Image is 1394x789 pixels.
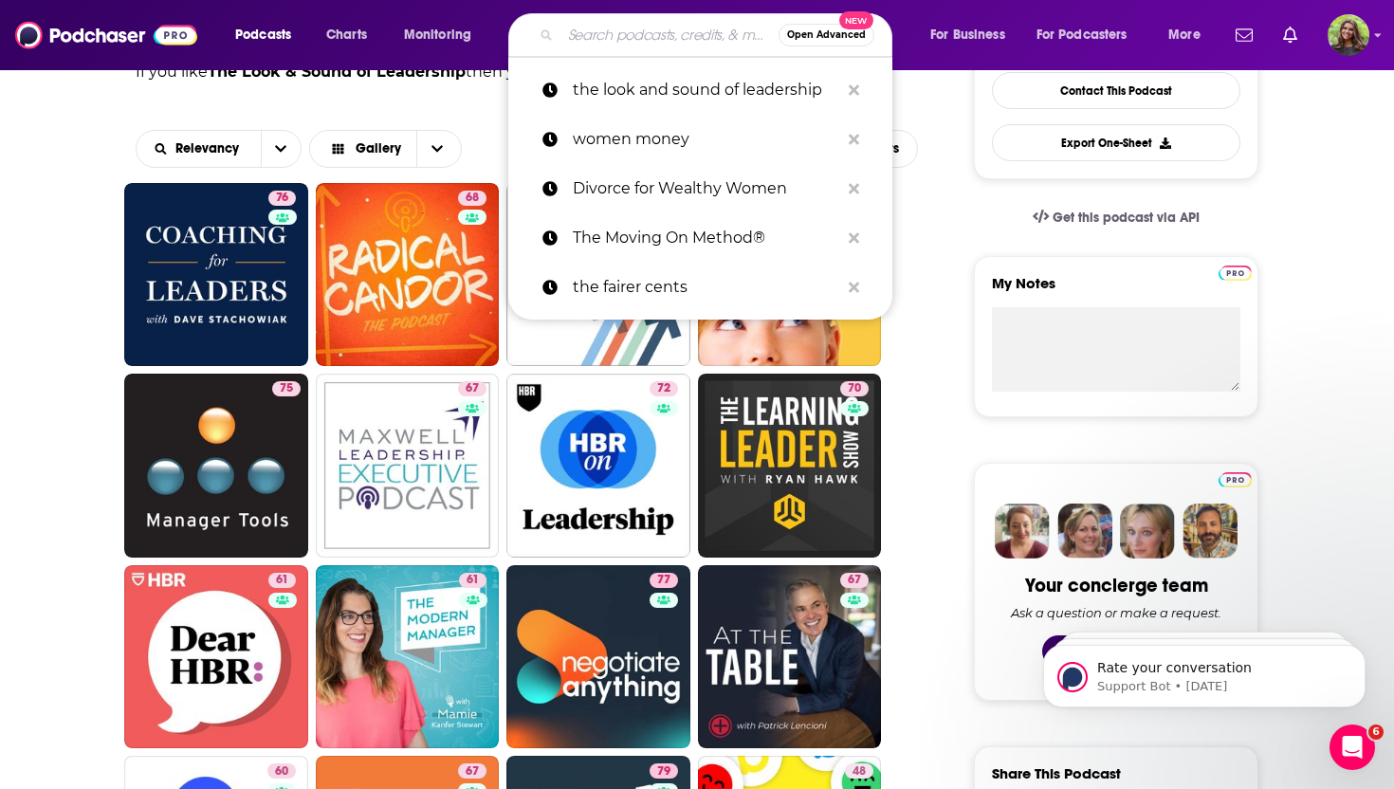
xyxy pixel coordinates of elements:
a: Pro website [1219,263,1252,281]
a: Pro website [1219,469,1252,487]
a: 48 [845,763,873,779]
span: For Business [930,22,1005,48]
a: 70 [698,374,882,558]
button: open menu [391,20,496,50]
span: 75 [280,379,293,398]
a: Divorce for Wealthy Women [508,164,892,213]
a: Contact This Podcast [992,72,1240,109]
a: 76 [124,183,308,367]
span: 77 [657,571,670,590]
iframe: Intercom live chat [1330,725,1375,770]
button: Open AdvancedNew [779,24,874,46]
a: 77 [506,565,690,749]
img: Podchaser Pro [1219,472,1252,487]
a: 61 [459,573,486,588]
span: 60 [275,762,288,781]
span: 67 [466,762,479,781]
a: 67 [458,381,486,396]
a: 67 [840,573,869,588]
a: 75 [272,381,301,396]
p: the fairer cents [573,263,839,312]
button: Show profile menu [1328,14,1369,56]
a: women money [508,115,892,164]
button: open menu [222,20,316,50]
img: Barbara Profile [1057,504,1112,559]
img: Podchaser - Follow, Share and Rate Podcasts [15,17,197,53]
h2: Choose List sort [136,130,302,168]
a: 76 [268,191,296,206]
strong: The Look & Sound of Leadership [208,63,466,81]
a: Show notifications dropdown [1228,19,1260,51]
span: 67 [848,571,861,590]
a: 72 [506,374,690,558]
button: Export One-Sheet [992,124,1240,161]
img: Jules Profile [1120,504,1175,559]
a: 68 [316,183,500,367]
span: 61 [276,571,288,590]
a: 61 [124,565,308,749]
button: open menu [137,142,261,156]
p: the look and sound of leadership [573,65,839,115]
a: the look and sound of leadership [508,65,892,115]
a: 69 [506,183,690,367]
a: 75 [124,374,308,558]
a: 68 [458,191,486,206]
a: 77 [650,573,678,588]
img: Sydney Profile [995,504,1050,559]
label: My Notes [992,274,1240,307]
a: Show notifications dropdown [1275,19,1305,51]
h2: Choose View [309,130,482,168]
span: Podcasts [235,22,291,48]
span: Gallery [356,142,401,156]
span: Monitoring [404,22,471,48]
a: 70 [840,381,869,396]
button: open menu [261,131,301,167]
p: The Moving On Method® [573,213,839,263]
a: 60 [267,763,296,779]
span: Relevancy [175,142,246,156]
span: 61 [467,571,479,590]
span: 70 [848,379,861,398]
span: 68 [466,189,479,208]
button: Choose View [309,130,463,168]
span: New [839,11,873,29]
a: 61 [268,573,296,588]
div: Ask a question or make a request. [1011,605,1221,620]
a: Get this podcast via API [1018,194,1215,241]
span: Logged in as reagan34226 [1328,14,1369,56]
input: Search podcasts, credits, & more... [560,20,779,50]
a: 72 [650,381,678,396]
span: For Podcasters [1036,22,1128,48]
span: 76 [276,189,288,208]
button: open menu [1155,20,1224,50]
a: 79 [650,763,678,779]
span: More [1168,22,1201,48]
button: open menu [1024,20,1155,50]
span: 6 [1368,725,1384,740]
span: 67 [466,379,479,398]
h3: Share This Podcast [992,764,1121,782]
a: The Moving On Method® [508,213,892,263]
p: If you like then you might like these 100 similar podcasts ! [136,60,918,84]
span: Open Advanced [787,30,866,40]
button: open menu [917,20,1029,50]
span: Charts [326,22,367,48]
a: 67 [458,763,486,779]
span: Get this podcast via API [1053,210,1200,226]
span: 48 [853,762,866,781]
iframe: Intercom notifications message [1015,605,1394,738]
img: Podchaser Pro [1219,266,1252,281]
span: 79 [657,762,670,781]
a: the fairer cents [508,263,892,312]
img: Jon Profile [1183,504,1238,559]
img: User Profile [1328,14,1369,56]
a: 61 [316,565,500,749]
p: women money [573,115,839,164]
a: 67 [316,374,500,558]
a: Charts [314,20,378,50]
